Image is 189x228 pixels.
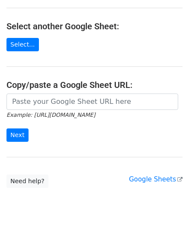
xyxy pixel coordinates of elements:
[6,21,183,31] h4: Select another Google Sheet:
[6,94,178,110] input: Paste your Google Sheet URL here
[146,187,189,228] iframe: Chat Widget
[6,112,95,118] small: Example: [URL][DOMAIN_NAME]
[6,38,39,51] a: Select...
[6,175,48,188] a: Need help?
[6,80,183,90] h4: Copy/paste a Google Sheet URL:
[6,128,29,142] input: Next
[129,175,183,183] a: Google Sheets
